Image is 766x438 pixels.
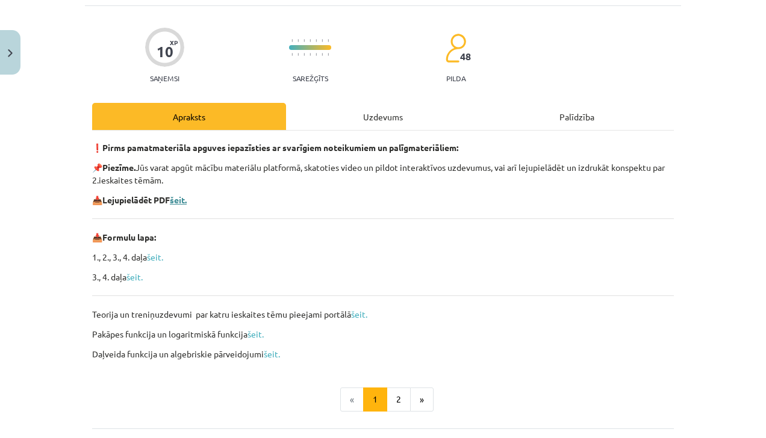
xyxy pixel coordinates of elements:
[387,387,411,412] button: 2
[8,49,13,57] img: icon-close-lesson-0947bae3869378f0d4975bcd49f059093ad1ed9edebbc8119c70593378902aed.svg
[147,251,163,262] a: šeit.
[304,39,305,42] img: icon-short-line-57e1e144782c952c97e751825c79c345078a6d821885a25fce030b3d8c18986b.svg
[322,39,323,42] img: icon-short-line-57e1e144782c952c97e751825c79c345078a6d821885a25fce030b3d8c18986b.svg
[102,194,170,205] b: Lejupielādēt PDF
[316,53,317,56] img: icon-short-line-57e1e144782c952c97e751825c79c345078a6d821885a25fce030b3d8c18986b.svg
[297,39,299,42] img: icon-short-line-57e1e144782c952c97e751825c79c345078a6d821885a25fce030b3d8c18986b.svg
[328,53,329,56] img: icon-short-line-57e1e144782c952c97e751825c79c345078a6d821885a25fce030b3d8c18986b.svg
[126,271,143,282] a: šeit.
[297,53,299,56] img: icon-short-line-57e1e144782c952c97e751825c79c345078a6d821885a25fce030b3d8c18986b.svg
[92,103,286,130] div: Apraksts
[328,39,329,42] img: icon-short-line-57e1e144782c952c97e751825c79c345078a6d821885a25fce030b3d8c18986b.svg
[92,161,674,187] p: 📌 Jūs varat apgūt mācību materiālu platformā, skatoties video un pildot interaktīvos uzdevumus, v...
[92,271,674,283] p: 3., 4. daļa
[310,39,311,42] img: icon-short-line-57e1e144782c952c97e751825c79c345078a6d821885a25fce030b3d8c18986b.svg
[445,33,466,63] img: students-c634bb4e5e11cddfef0936a35e636f08e4e9abd3cc4e673bd6f9a4125e45ecb1.svg
[293,74,328,82] p: Sarežģīts
[310,53,311,56] img: icon-short-line-57e1e144782c952c97e751825c79c345078a6d821885a25fce030b3d8c18986b.svg
[351,309,367,319] a: šeit.
[291,39,293,42] img: icon-short-line-57e1e144782c952c97e751825c79c345078a6d821885a25fce030b3d8c18986b.svg
[102,142,458,153] strong: Pirms pamatmateriāla apguves iepazīsties ar svarīgiem noteikumiem un palīgmateriāliem:
[92,141,674,154] p: ❗
[264,348,280,359] a: šeit.
[92,251,674,264] p: 1., 2., 3., 4. daļa
[145,74,184,82] p: Saņemsi
[102,232,156,242] b: Formulu lapa:
[248,328,264,339] a: šeit.
[170,194,187,205] a: šeit.
[322,53,323,56] img: icon-short-line-57e1e144782c952c97e751825c79c345078a6d821885a25fce030b3d8c18986b.svg
[92,308,674,321] p: Teorija un treniņuzdevumi par katru ieskaites tēmu pieejami portālā
[410,387,434,412] button: »
[291,53,293,56] img: icon-short-line-57e1e144782c952c97e751825c79c345078a6d821885a25fce030b3d8c18986b.svg
[92,387,674,412] nav: Page navigation example
[92,194,674,206] p: 📥
[480,103,674,130] div: Palīdzība
[92,328,674,341] p: Pakāpes funkcija un logaritmiskā funkcija
[157,43,173,60] div: 10
[304,53,305,56] img: icon-short-line-57e1e144782c952c97e751825c79c345078a6d821885a25fce030b3d8c18986b.svg
[92,231,674,244] p: 📥
[92,348,674,360] p: Daļveida funkcija un algebriskie pārveidojumi
[460,51,471,62] span: 48
[102,162,135,173] b: Piezīme.
[286,103,480,130] div: Uzdevums
[170,39,178,46] span: XP
[446,74,466,82] p: pilda
[363,387,387,412] button: 1
[316,39,317,42] img: icon-short-line-57e1e144782c952c97e751825c79c345078a6d821885a25fce030b3d8c18986b.svg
